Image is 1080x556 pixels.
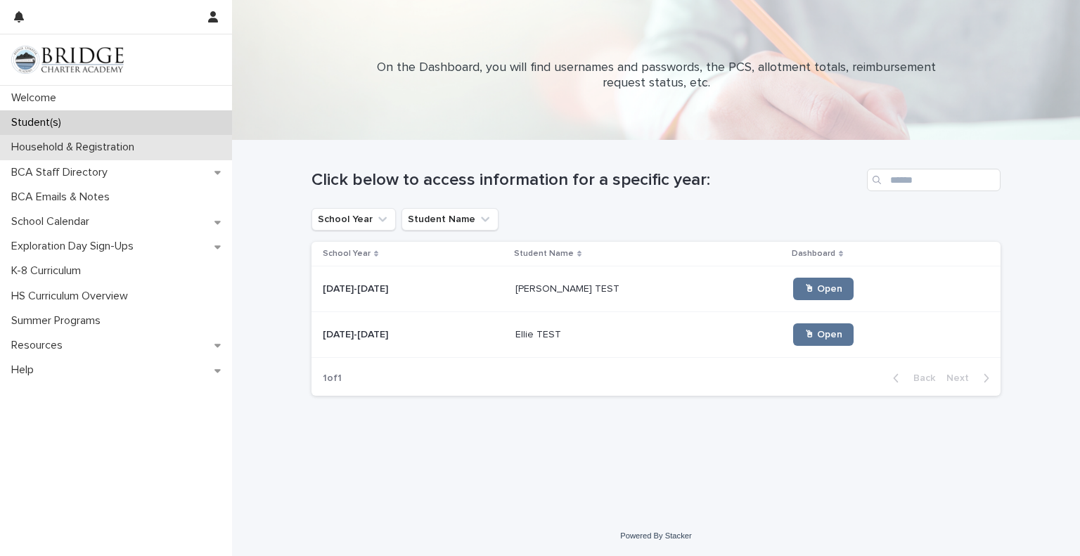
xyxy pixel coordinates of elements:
p: HS Curriculum Overview [6,290,139,303]
p: [PERSON_NAME] TEST [515,280,622,295]
p: K-8 Curriculum [6,264,92,278]
span: Next [946,373,977,383]
p: Household & Registration [6,141,146,154]
tr: [DATE]-[DATE][DATE]-[DATE] Ellie TESTEllie TEST 🖱 Open [311,312,1001,358]
button: School Year [311,208,396,231]
img: V1C1m3IdTEidaUdm9Hs0 [11,46,124,74]
p: Help [6,363,45,377]
button: Back [882,372,941,384]
p: 1 of 1 [311,361,353,396]
span: 🖱 Open [804,330,842,340]
p: BCA Emails & Notes [6,190,121,204]
a: 🖱 Open [793,278,854,300]
p: Summer Programs [6,314,112,328]
p: Student(s) [6,116,72,129]
p: Ellie TEST [515,326,564,341]
p: [DATE]-[DATE] [323,326,391,341]
p: Resources [6,339,74,352]
p: School Calendar [6,215,101,228]
span: 🖱 Open [804,284,842,294]
p: BCA Staff Directory [6,166,119,179]
p: Welcome [6,91,67,105]
p: Student Name [514,246,574,261]
button: Next [941,372,1001,384]
p: Dashboard [792,246,835,261]
p: [DATE]-[DATE] [323,280,391,295]
button: Student Name [401,208,499,231]
a: Powered By Stacker [620,531,691,540]
input: Search [867,169,1001,191]
tr: [DATE]-[DATE][DATE]-[DATE] [PERSON_NAME] TEST[PERSON_NAME] TEST 🖱 Open [311,266,1001,312]
p: Exploration Day Sign-Ups [6,240,145,253]
span: Back [905,373,935,383]
h1: Click below to access information for a specific year: [311,170,861,190]
a: 🖱 Open [793,323,854,346]
p: On the Dashboard, you will find usernames and passwords, the PCS, allotment totals, reimbursement... [375,60,937,91]
p: School Year [323,246,371,261]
